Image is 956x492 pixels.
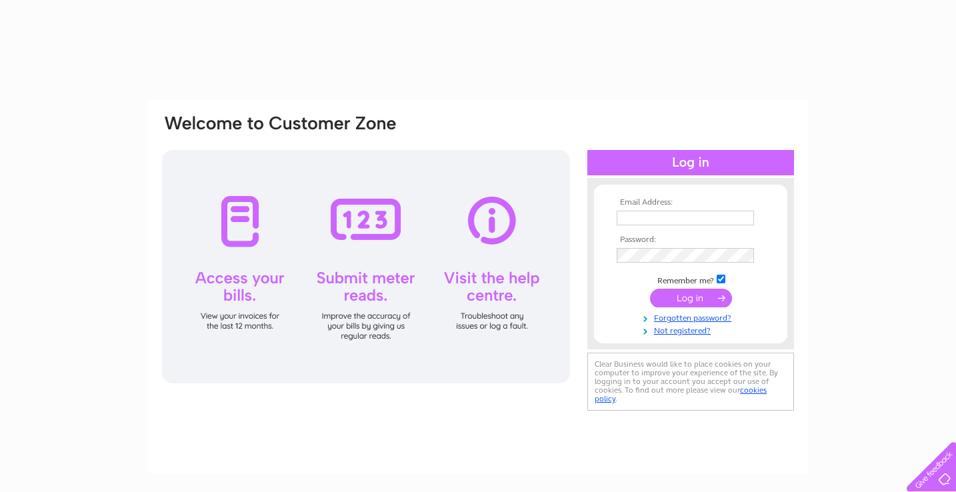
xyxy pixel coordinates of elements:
[617,323,768,336] a: Not registered?
[613,273,768,286] td: Remember me?
[587,353,794,411] div: Clear Business would like to place cookies on your computer to improve your experience of the sit...
[617,311,768,323] a: Forgotten password?
[595,385,767,403] a: cookies policy
[613,198,768,207] th: Email Address:
[650,289,732,307] input: Submit
[613,235,768,245] th: Password:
